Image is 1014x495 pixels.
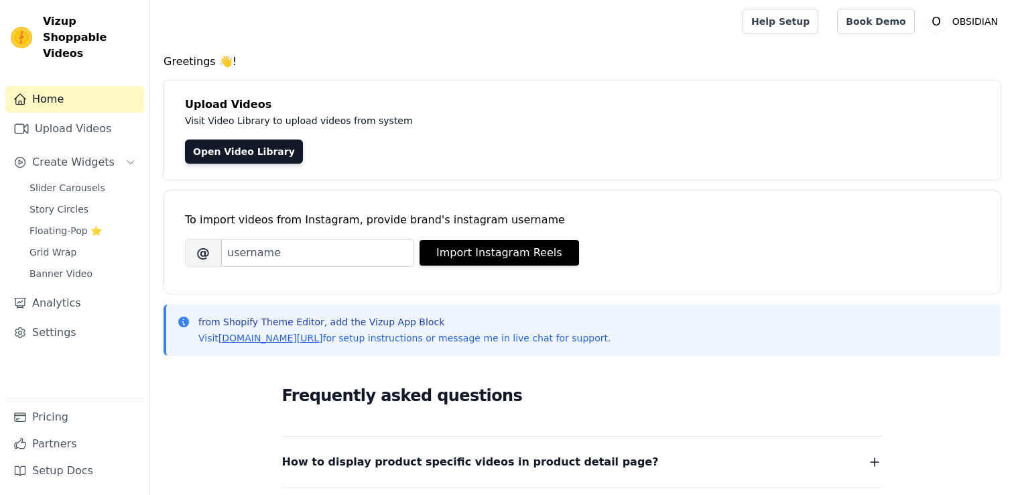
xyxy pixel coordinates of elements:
span: Vizup Shoppable Videos [43,13,139,62]
a: Analytics [5,290,144,317]
p: Visit Video Library to upload videos from system [185,113,785,129]
a: Upload Videos [5,115,144,142]
h4: Upload Videos [185,97,979,113]
img: Vizup [11,27,32,48]
button: Create Widgets [5,149,144,176]
span: Story Circles [29,203,88,216]
span: Banner Video [29,267,92,280]
text: O [932,15,941,28]
a: Home [5,86,144,113]
a: Slider Carousels [21,178,144,197]
a: Pricing [5,404,144,431]
h4: Greetings 👋! [164,54,1001,70]
button: Import Instagram Reels [420,240,579,266]
p: OBSIDIAN [947,9,1003,34]
a: Settings [5,319,144,346]
span: @ [185,239,221,267]
span: Grid Wrap [29,245,76,259]
input: username [221,239,414,267]
div: To import videos from Instagram, provide brand's instagram username [185,212,979,228]
a: Help Setup [743,9,818,34]
a: Grid Wrap [21,243,144,262]
a: Open Video Library [185,140,303,164]
a: Story Circles [21,200,144,219]
p: from Shopify Theme Editor, add the Vizup App Block [198,315,611,329]
button: O OBSIDIAN [926,9,1003,34]
a: Book Demo [837,9,914,34]
p: Visit for setup instructions or message me in live chat for support. [198,331,611,345]
span: Create Widgets [32,154,115,170]
span: Slider Carousels [29,181,105,195]
h2: Frequently asked questions [282,382,883,409]
a: Banner Video [21,264,144,283]
span: How to display product specific videos in product detail page? [282,453,659,472]
a: Partners [5,431,144,457]
a: [DOMAIN_NAME][URL] [218,333,323,343]
a: Setup Docs [5,457,144,484]
button: How to display product specific videos in product detail page? [282,453,883,472]
a: Floating-Pop ⭐ [21,221,144,240]
span: Floating-Pop ⭐ [29,224,102,237]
